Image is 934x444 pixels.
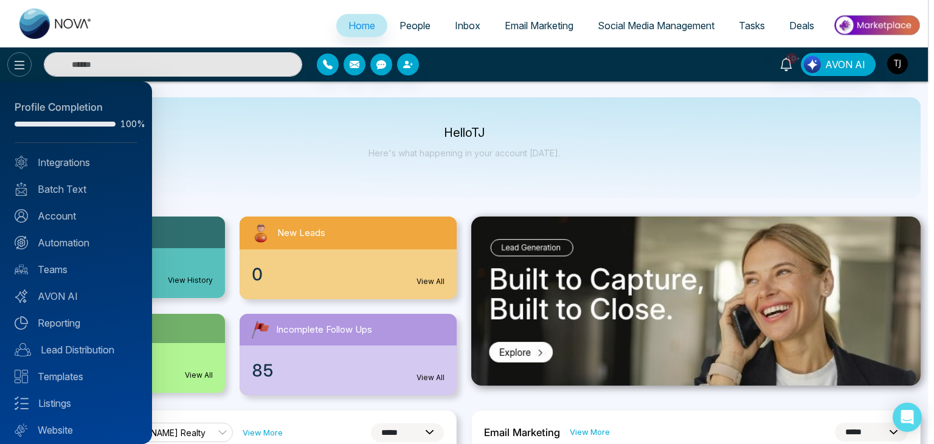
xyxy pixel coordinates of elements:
img: Lead-dist.svg [15,343,31,356]
a: Teams [15,262,137,277]
img: Templates.svg [15,370,28,383]
span: 100% [120,120,137,128]
img: Avon-AI.svg [15,290,28,303]
a: Integrations [15,155,137,170]
a: Account [15,209,137,223]
a: Batch Text [15,182,137,196]
img: Listings.svg [15,397,29,410]
div: Profile Completion [15,100,137,116]
div: Open Intercom Messenger [893,403,922,432]
a: Reporting [15,316,137,330]
img: batch_text_white.png [15,182,28,196]
a: Templates [15,369,137,384]
img: Reporting.svg [15,316,28,330]
a: Website [15,423,137,437]
a: Lead Distribution [15,342,137,357]
img: Website.svg [15,423,28,437]
img: Account.svg [15,209,28,223]
a: Listings [15,396,137,411]
img: Automation.svg [15,236,28,249]
img: Integrated.svg [15,156,28,169]
img: team.svg [15,263,28,276]
a: AVON AI [15,289,137,304]
a: Automation [15,235,137,250]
